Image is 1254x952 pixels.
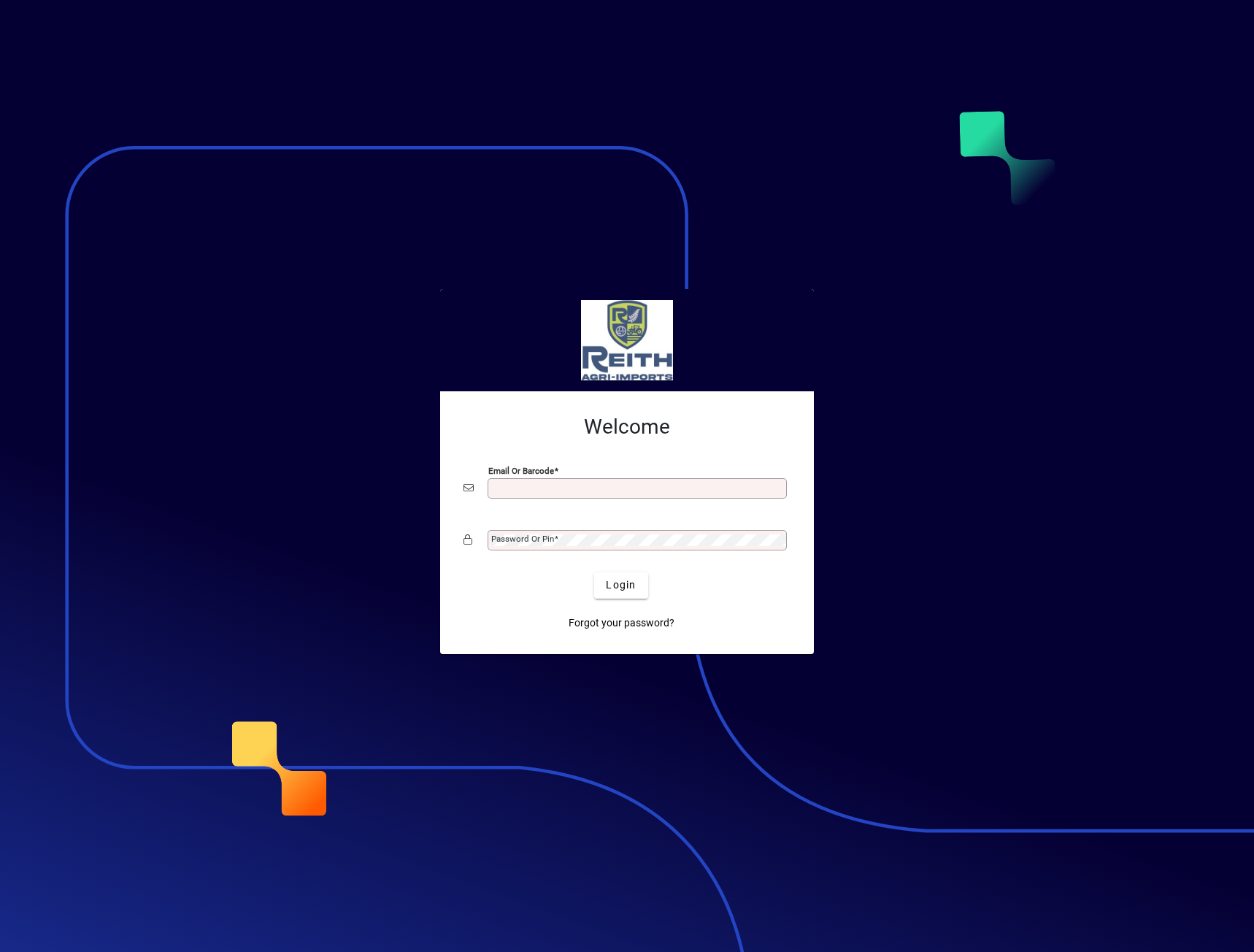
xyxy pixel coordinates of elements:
h2: Welcome [463,415,791,439]
mat-label: Password or Pin [491,534,554,544]
span: Login [606,577,636,593]
button: Login [594,572,647,599]
a: Forgot your password? [563,610,680,637]
mat-label: Email or Barcode [488,465,554,475]
span: Forgot your password? [569,615,674,631]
